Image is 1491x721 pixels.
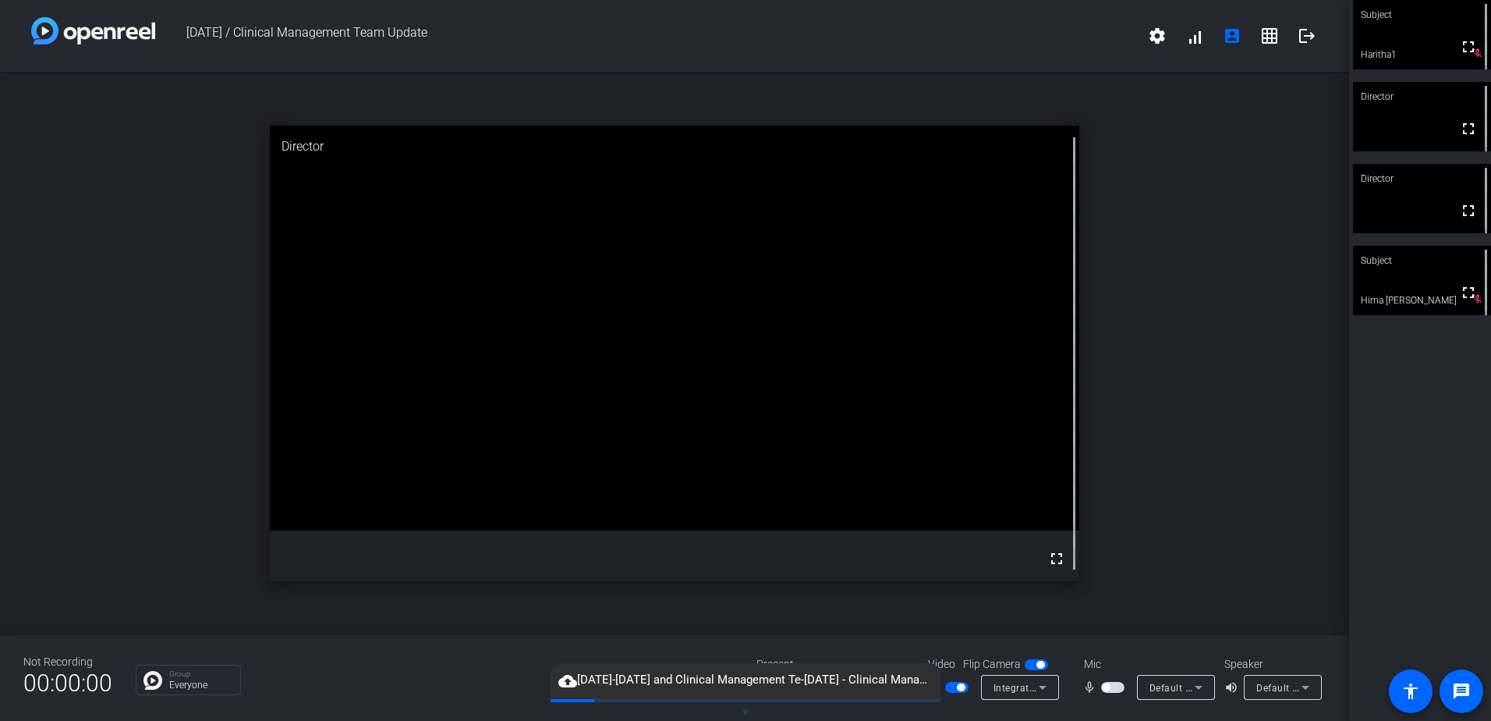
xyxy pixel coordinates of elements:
span: Default - Microphone (Logi USB Headset) [1149,681,1336,694]
span: 00:00:00 [23,664,112,702]
mat-icon: message [1452,682,1471,701]
div: Subject [1353,246,1491,275]
div: Present [756,656,912,673]
img: Chat Icon [143,671,162,690]
div: Mic [1068,656,1224,673]
mat-icon: fullscreen [1459,201,1478,220]
div: Director [1353,82,1491,112]
button: signal_cellular_alt [1176,17,1213,55]
mat-icon: grid_on [1260,27,1279,45]
div: Director [1353,164,1491,194]
p: Everyone [169,680,232,690]
div: Speaker [1224,656,1318,673]
p: Group [169,670,232,678]
span: [DATE] / Clinical Management Team Update [155,17,1139,55]
span: ▼ [740,705,752,719]
mat-icon: logout [1298,27,1316,45]
div: Not Recording [23,654,112,670]
mat-icon: fullscreen [1459,283,1478,302]
mat-icon: settings [1148,27,1167,45]
mat-icon: volume_up [1224,678,1243,697]
mat-icon: mic_none [1082,678,1101,697]
mat-icon: accessibility [1401,682,1420,701]
span: Default - Speakers (Logi USB Headset) [1256,681,1430,694]
mat-icon: fullscreen [1047,549,1066,568]
img: white-gradient.svg [31,17,155,44]
div: Director [270,126,1079,168]
span: Video [928,656,955,673]
mat-icon: account_box [1223,27,1241,45]
span: [DATE]-[DATE] and Clinical Management Te-[DATE] - Clinical Management Team Update-Haritha1-2025-0... [551,671,940,690]
mat-icon: cloud_upload [558,672,577,691]
mat-icon: fullscreen [1459,119,1478,138]
span: Flip Camera [963,656,1021,673]
mat-icon: fullscreen [1459,37,1478,56]
span: Integrated Webcam (0c45:674c) [993,681,1141,694]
